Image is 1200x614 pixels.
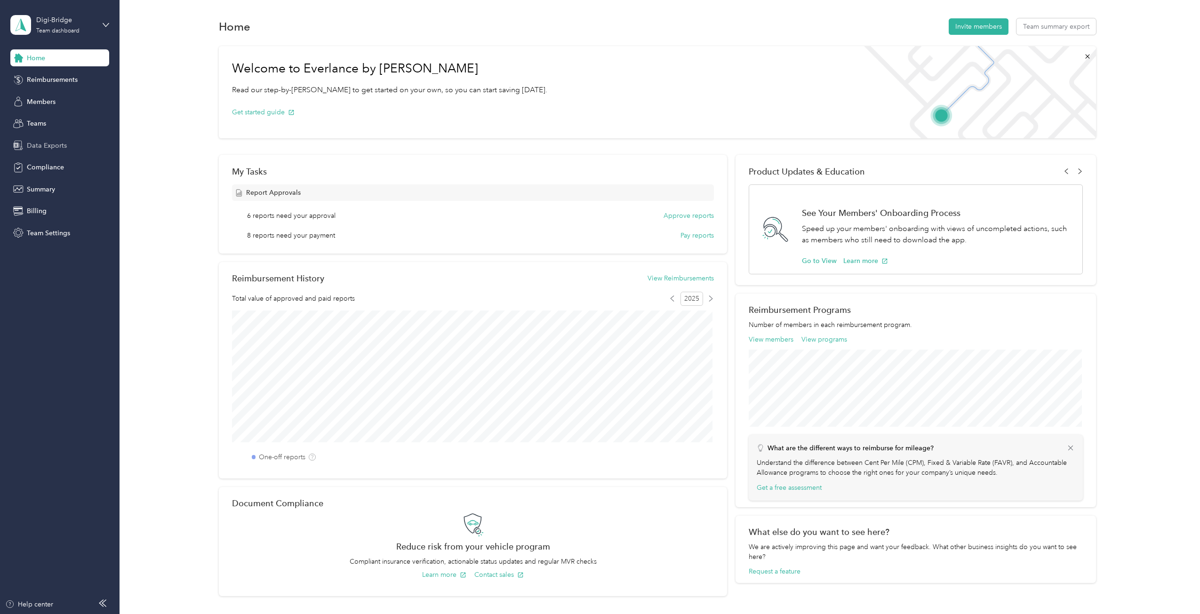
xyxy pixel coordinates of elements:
h1: See Your Members' Onboarding Process [802,208,1072,218]
label: One-off reports [259,452,305,462]
button: Approve reports [664,211,714,221]
div: Team dashboard [36,28,80,34]
span: Team Settings [27,228,70,238]
button: View members [749,335,793,344]
span: Summary [27,184,55,194]
button: Learn more [843,256,888,266]
h1: Home [219,22,250,32]
span: Product Updates & Education [749,167,865,176]
button: Pay reports [680,231,714,240]
button: Request a feature [749,566,800,576]
p: Understand the difference between Cent Per Mile (CPM), Fixed & Variable Rate (FAVR), and Accounta... [757,458,1074,478]
h2: Reimbursement Programs [749,305,1083,315]
span: 8 reports need your payment [247,231,335,240]
img: Welcome to everlance [855,46,1096,138]
h2: Document Compliance [232,498,323,508]
button: Learn more [422,570,466,580]
p: Compliant insurance verification, actionable status updates and regular MVR checks [232,557,714,566]
div: We are actively improving this page and want your feedback. What other business insights do you w... [749,542,1083,562]
h2: Reduce risk from your vehicle program [232,542,714,551]
span: Home [27,53,45,63]
p: Speed up your members' onboarding with views of uncompleted actions, such as members who still ne... [802,223,1072,246]
h2: Reimbursement History [232,273,324,283]
span: Reimbursements [27,75,78,85]
button: Contact sales [474,570,524,580]
h1: Welcome to Everlance by [PERSON_NAME] [232,61,547,76]
div: Digi-Bridge [36,15,95,25]
span: Teams [27,119,46,128]
button: View programs [801,335,847,344]
button: Go to View [802,256,837,266]
p: What are the different ways to reimburse for mileage? [768,443,934,453]
iframe: Everlance-gr Chat Button Frame [1147,561,1200,614]
span: Report Approvals [246,188,301,198]
span: Members [27,97,56,107]
div: What else do you want to see here? [749,527,1083,537]
button: Get a free assessment [757,483,822,493]
button: Invite members [949,18,1008,35]
button: Team summary export [1016,18,1096,35]
span: Compliance [27,162,64,172]
span: Total value of approved and paid reports [232,294,355,303]
button: Get started guide [232,107,295,117]
button: View Reimbursements [648,273,714,283]
p: Number of members in each reimbursement program. [749,320,1083,330]
span: 2025 [680,292,703,306]
p: Read our step-by-[PERSON_NAME] to get started on your own, so you can start saving [DATE]. [232,84,547,96]
button: Help center [5,599,53,609]
span: 6 reports need your approval [247,211,336,221]
span: Data Exports [27,141,67,151]
div: My Tasks [232,167,714,176]
span: Billing [27,206,47,216]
